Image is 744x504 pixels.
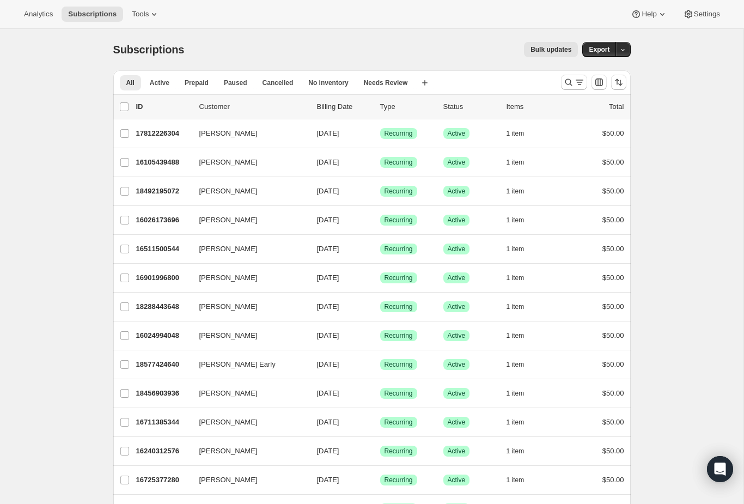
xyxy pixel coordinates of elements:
span: $50.00 [602,418,624,426]
span: [PERSON_NAME] [199,186,258,197]
span: [DATE] [317,331,339,339]
button: [PERSON_NAME] [193,211,302,229]
span: [DATE] [317,274,339,282]
p: 16725377280 [136,475,191,485]
span: [DATE] [317,216,339,224]
span: 1 item [507,245,525,253]
span: Active [448,129,466,138]
span: [PERSON_NAME] [199,417,258,428]
span: [DATE] [317,360,339,368]
div: IDCustomerBilling DateTypeStatusItemsTotal [136,101,624,112]
p: 18492195072 [136,186,191,197]
span: $50.00 [602,187,624,195]
div: Type [380,101,435,112]
span: $50.00 [602,476,624,484]
button: 1 item [507,415,536,430]
span: $50.00 [602,447,624,455]
button: Create new view [416,75,434,90]
div: 18577424640[PERSON_NAME] Early[DATE]SuccessRecurringSuccessActive1 item$50.00 [136,357,624,372]
span: Recurring [385,158,413,167]
span: [PERSON_NAME] [199,301,258,312]
p: Status [443,101,498,112]
span: [PERSON_NAME] [199,330,258,341]
button: [PERSON_NAME] [193,327,302,344]
p: 16105439488 [136,157,191,168]
div: 16511500544[PERSON_NAME][DATE]SuccessRecurringSuccessActive1 item$50.00 [136,241,624,257]
span: Needs Review [364,78,408,87]
div: Items [507,101,561,112]
button: [PERSON_NAME] [193,414,302,431]
span: 1 item [507,476,525,484]
span: Recurring [385,476,413,484]
span: Recurring [385,129,413,138]
span: $50.00 [602,302,624,311]
span: 1 item [507,418,525,427]
span: Active [150,78,169,87]
button: Bulk updates [524,42,578,57]
button: 1 item [507,444,536,459]
span: Active [448,274,466,282]
button: [PERSON_NAME] [193,269,302,287]
span: [PERSON_NAME] [199,446,258,457]
span: [PERSON_NAME] [199,128,258,139]
div: 18492195072[PERSON_NAME][DATE]SuccessRecurringSuccessActive1 item$50.00 [136,184,624,199]
span: Subscriptions [68,10,117,19]
span: Paused [224,78,247,87]
span: [PERSON_NAME] [199,244,258,254]
span: $50.00 [602,331,624,339]
button: Help [624,7,674,22]
button: 1 item [507,328,536,343]
button: 1 item [507,241,536,257]
span: 1 item [507,274,525,282]
span: Recurring [385,360,413,369]
button: [PERSON_NAME] [193,183,302,200]
button: 1 item [507,270,536,286]
span: 1 item [507,302,525,311]
p: 16240312576 [136,446,191,457]
span: Active [448,418,466,427]
div: 16105439488[PERSON_NAME][DATE]SuccessRecurringSuccessActive1 item$50.00 [136,155,624,170]
button: [PERSON_NAME] [193,240,302,258]
p: ID [136,101,191,112]
p: 17812226304 [136,128,191,139]
button: [PERSON_NAME] [193,298,302,315]
div: 16901996800[PERSON_NAME][DATE]SuccessRecurringSuccessActive1 item$50.00 [136,270,624,286]
button: [PERSON_NAME] [193,442,302,460]
button: [PERSON_NAME] [193,471,302,489]
span: $50.00 [602,360,624,368]
span: Export [589,45,609,54]
span: [PERSON_NAME] [199,215,258,226]
span: $50.00 [602,245,624,253]
span: Help [642,10,656,19]
span: No inventory [308,78,348,87]
span: Recurring [385,447,413,456]
span: [PERSON_NAME] [199,157,258,168]
span: Active [448,331,466,340]
span: Recurring [385,216,413,224]
button: 1 item [507,386,536,401]
button: 1 item [507,299,536,314]
button: 1 item [507,155,536,170]
span: 1 item [507,389,525,398]
span: Settings [694,10,720,19]
div: 17812226304[PERSON_NAME][DATE]SuccessRecurringSuccessActive1 item$50.00 [136,126,624,141]
button: Search and filter results [561,75,587,90]
span: Recurring [385,418,413,427]
div: 18456903936[PERSON_NAME][DATE]SuccessRecurringSuccessActive1 item$50.00 [136,386,624,401]
span: Recurring [385,187,413,196]
span: Prepaid [185,78,209,87]
span: Active [448,360,466,369]
button: Tools [125,7,166,22]
button: [PERSON_NAME] Early [193,356,302,373]
span: 1 item [507,129,525,138]
p: 16711385344 [136,417,191,428]
span: 1 item [507,447,525,456]
span: 1 item [507,331,525,340]
span: [DATE] [317,302,339,311]
span: All [126,78,135,87]
p: 16511500544 [136,244,191,254]
span: Recurring [385,302,413,311]
button: Customize table column order and visibility [591,75,607,90]
span: [DATE] [317,418,339,426]
div: Open Intercom Messenger [707,456,733,482]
